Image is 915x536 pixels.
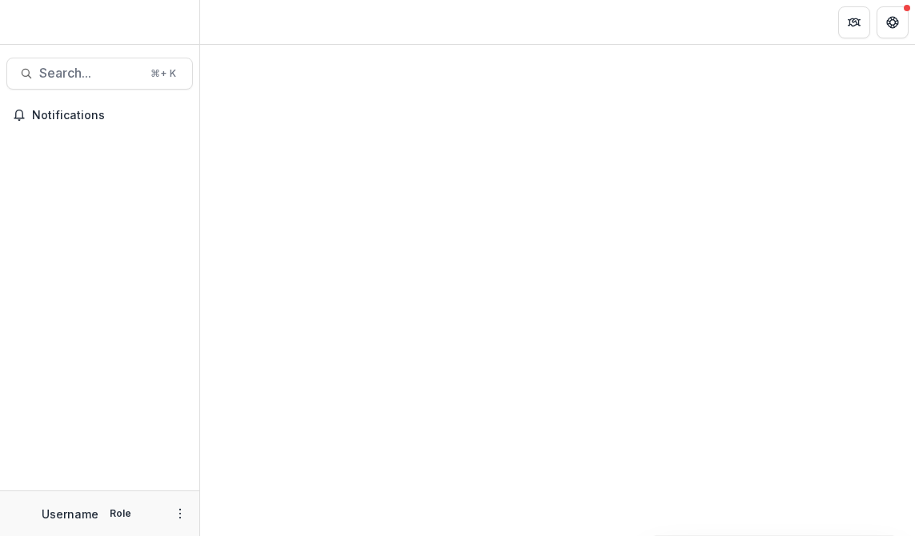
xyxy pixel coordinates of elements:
button: Get Help [877,6,909,38]
p: Username [42,506,98,522]
nav: breadcrumb [207,10,275,34]
p: Role [105,506,136,521]
div: ⌘ + K [147,65,179,82]
button: More [171,504,190,523]
span: Notifications [32,109,187,122]
button: Partners [838,6,870,38]
span: Search... [39,66,141,81]
button: Search... [6,58,193,90]
button: Notifications [6,102,193,128]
